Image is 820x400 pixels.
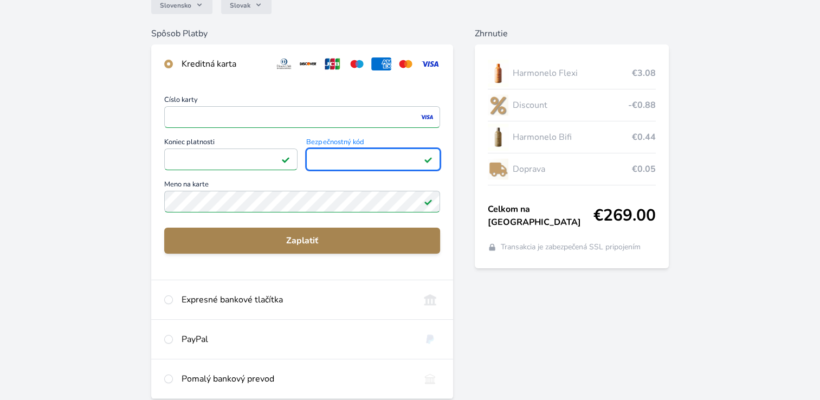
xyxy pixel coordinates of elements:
[628,99,656,112] span: -€0.88
[164,181,440,191] span: Meno na karte
[164,228,440,254] button: Zaplatiť
[306,139,440,149] span: Bezpečnostný kód
[164,191,440,212] input: Meno na kartePole je platné
[632,67,656,80] span: €3.08
[420,333,440,346] img: paypal.svg
[164,139,298,149] span: Koniec platnosti
[632,163,656,176] span: €0.05
[169,152,293,167] iframe: Iframe pre deň vypršania platnosti
[151,27,453,40] h6: Spôsob Platby
[488,156,508,183] img: delivery-lo.png
[593,206,656,225] span: €269.00
[311,152,435,167] iframe: Iframe pre bezpečnostný kód
[371,57,391,70] img: amex.svg
[182,372,411,385] div: Pomalý bankový prevod
[632,131,656,144] span: €0.44
[420,293,440,306] img: onlineBanking_SK.svg
[298,57,318,70] img: discover.svg
[513,131,632,144] span: Harmonelo Bifi
[513,163,632,176] span: Doprava
[488,60,508,87] img: CLEAN_FLEXI_se_stinem_x-hi_(1)-lo.jpg
[182,293,411,306] div: Expresné bankové tlačítka
[396,57,416,70] img: mc.svg
[419,112,434,122] img: visa
[488,124,508,151] img: CLEAN_BIFI_se_stinem_x-lo.jpg
[475,27,669,40] h6: Zhrnutie
[513,67,632,80] span: Harmonelo Flexi
[488,203,593,229] span: Celkom na [GEOGRAPHIC_DATA]
[182,333,411,346] div: PayPal
[347,57,367,70] img: maestro.svg
[501,242,641,253] span: Transakcia je zabezpečená SSL pripojením
[274,57,294,70] img: diners.svg
[230,1,250,10] span: Slovak
[420,372,440,385] img: bankTransfer_IBAN.svg
[513,99,628,112] span: Discount
[182,57,266,70] div: Kreditná karta
[424,155,432,164] img: Pole je platné
[164,96,440,106] span: Číslo karty
[488,92,508,119] img: discount-lo.png
[160,1,191,10] span: Slovensko
[424,197,432,206] img: Pole je platné
[169,109,435,125] iframe: Iframe pre číslo karty
[281,155,290,164] img: Pole je platné
[173,234,431,247] span: Zaplatiť
[322,57,343,70] img: jcb.svg
[420,57,440,70] img: visa.svg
